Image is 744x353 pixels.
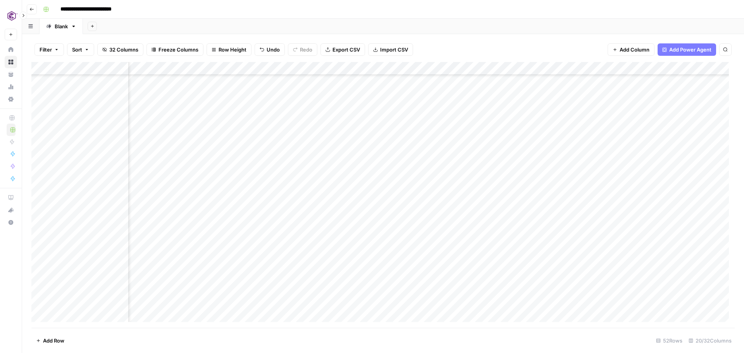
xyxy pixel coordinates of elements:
[109,46,138,53] span: 32 Columns
[300,46,312,53] span: Redo
[608,43,654,56] button: Add Column
[5,93,17,105] a: Settings
[5,68,17,81] a: Your Data
[5,43,17,56] a: Home
[219,46,246,53] span: Row Height
[97,43,143,56] button: 32 Columns
[5,216,17,229] button: Help + Support
[320,43,365,56] button: Export CSV
[40,46,52,53] span: Filter
[158,46,198,53] span: Freeze Columns
[5,81,17,93] a: Usage
[72,46,82,53] span: Sort
[67,43,94,56] button: Sort
[34,43,64,56] button: Filter
[653,334,685,347] div: 52 Rows
[288,43,317,56] button: Redo
[40,19,83,34] a: Blank
[207,43,251,56] button: Row Height
[5,191,17,204] a: AirOps Academy
[255,43,285,56] button: Undo
[685,334,735,347] div: 20/32 Columns
[658,43,716,56] button: Add Power Agent
[55,22,68,30] div: Blank
[5,56,17,68] a: Browse
[31,334,69,347] button: Add Row
[267,46,280,53] span: Undo
[146,43,203,56] button: Freeze Columns
[5,6,17,26] button: Workspace: Commvault
[669,46,711,53] span: Add Power Agent
[380,46,408,53] span: Import CSV
[332,46,360,53] span: Export CSV
[368,43,413,56] button: Import CSV
[620,46,649,53] span: Add Column
[5,9,19,23] img: Commvault Logo
[43,337,64,344] span: Add Row
[5,204,17,216] button: What's new?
